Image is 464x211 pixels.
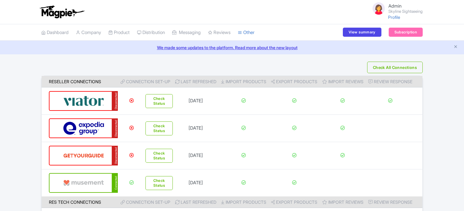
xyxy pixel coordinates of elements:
a: Product [108,24,130,41]
th: Import Products [219,196,269,208]
a: Reviews [208,24,230,41]
button: Check Status [145,176,173,190]
img: musement-dad6797fd076d4ac540800b229e01643.svg [63,174,104,192]
small: Skyline Sightseeing [388,9,423,13]
th: Export Products [269,76,320,87]
a: Disconnected [49,118,118,138]
img: logo-ab69f6fb50320c5b225c76a69d11143b.png [38,5,85,19]
th: Last refreshed [173,196,219,208]
img: expedia-9e2f273c8342058d41d2cc231867de8b.svg [63,119,104,138]
img: avatar_key_member-9c1dde93af8b07d7383eb8b5fb890c87.png [371,1,386,16]
button: Check Status [145,149,173,163]
button: Close announcement [453,44,458,51]
a: Disconnected [49,91,118,111]
button: Check Status [145,94,173,108]
a: Other [238,24,254,41]
a: We made some updates to the platform. Read more about the new layout [4,44,460,51]
a: Subscription [389,28,423,37]
th: Import Reviews [320,76,366,87]
a: Disconnected [49,146,118,165]
div: Disconnected [112,146,118,165]
p: [DATE] [173,179,219,186]
div: Disconnected [112,118,118,138]
a: View summary [343,28,381,37]
a: Dashboard [41,24,69,41]
img: get_your_guide-5a6366678479520ec94e3f9d2b9f304b.svg [63,146,104,165]
span: Admin [388,3,401,9]
a: Profile [388,15,400,20]
div: Connected [112,173,118,193]
p: [DATE] [173,152,219,159]
button: Check Status [145,121,173,135]
th: Last refreshed [173,76,219,87]
a: Connected [49,173,118,193]
p: [DATE] [173,125,219,132]
a: Distribution [137,24,165,41]
p: [DATE] [173,97,219,104]
a: Admin Skyline Sightseeing [368,1,423,16]
th: Connection Set-up [118,196,173,208]
a: Messaging [172,24,201,41]
th: Connection Set-up [118,76,173,87]
th: Review Response [366,76,422,87]
th: Res Tech Connections [42,196,118,208]
th: Review Response [366,196,422,208]
a: Company [76,24,101,41]
div: Disconnected [112,91,118,111]
img: viator-e2bf771eb72f7a6029a5edfbb081213a.svg [63,92,104,110]
th: Reseller Connections [42,76,118,87]
th: Import Products [219,76,269,87]
th: Import Reviews [320,196,366,208]
th: Export Products [269,196,320,208]
button: Check All Connections [367,62,423,73]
